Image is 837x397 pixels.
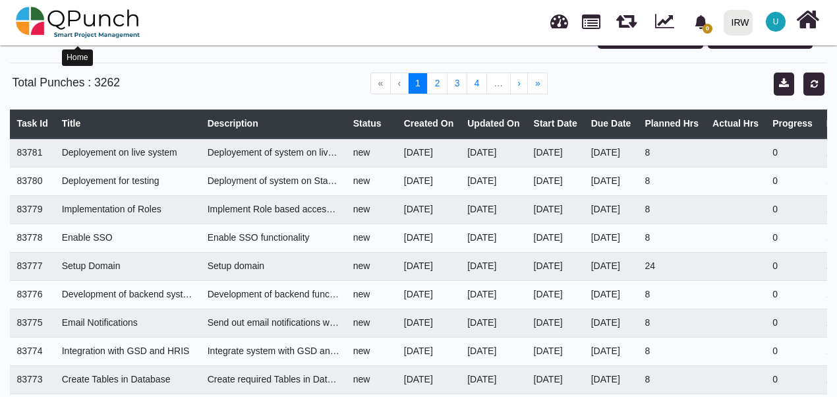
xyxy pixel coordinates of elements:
[397,224,460,252] td: [DATE]
[638,280,706,309] td: 8
[447,73,467,95] button: Go to page 3
[346,167,397,195] td: new
[346,138,397,168] td: new
[461,195,527,224] td: [DATE]
[461,365,527,394] td: [DATE]
[427,73,447,95] button: Go to page 2
[527,337,584,365] td: [DATE]
[638,138,706,168] td: 8
[461,252,527,280] td: [DATE]
[208,373,339,386] div: Create required Tables in Database
[208,202,339,216] div: Implement Role based access in system
[353,117,390,131] div: Status
[527,309,584,337] td: [DATE]
[397,252,460,280] td: [DATE]
[62,174,194,188] div: Deployement for testing
[62,117,194,131] div: Title
[649,1,686,44] div: Dynamic Report
[550,8,568,28] span: Dashboard
[397,365,460,394] td: [DATE]
[584,224,638,252] td: [DATE]
[638,309,706,337] td: 8
[584,195,638,224] td: [DATE]
[461,280,527,309] td: [DATE]
[694,15,708,29] svg: bell fill
[527,167,584,195] td: [DATE]
[584,309,638,337] td: [DATE]
[346,195,397,224] td: new
[62,316,194,330] div: Email Notifications
[766,309,820,337] td: 0
[175,73,743,95] ul: Pagination
[397,309,460,337] td: [DATE]
[703,24,712,34] span: 0
[638,337,706,365] td: 8
[208,146,339,160] div: Deployement of system on live environment
[638,224,706,252] td: 8
[10,224,55,252] td: 83778
[208,174,339,188] div: Deployment of system on Stagging env.
[527,224,584,252] td: [DATE]
[408,73,428,95] button: Go to page 1
[766,252,820,280] td: 0
[208,288,339,301] div: Development of backend functionality
[510,73,529,95] button: Go to next page
[718,1,758,44] a: IRW
[10,138,55,168] td: 83781
[10,195,55,224] td: 83779
[584,337,638,365] td: [DATE]
[346,224,397,252] td: new
[766,167,820,195] td: 0
[404,117,453,131] div: Created On
[10,167,55,195] td: 83780
[591,117,631,131] div: Due Date
[584,138,638,168] td: [DATE]
[10,365,55,394] td: 83773
[346,365,397,394] td: new
[527,138,584,168] td: [DATE]
[712,117,759,131] div: Actual Hrs
[766,138,820,168] td: 0
[796,7,819,32] i: Home
[584,280,638,309] td: [DATE]
[17,117,48,131] div: Task Id
[582,9,600,29] span: Projects
[534,117,577,131] div: Start Date
[527,280,584,309] td: [DATE]
[732,11,749,34] div: IRW
[62,202,194,216] div: Implementation of Roles
[10,309,55,337] td: 83775
[616,7,637,28] span: Releases
[62,344,194,358] div: Integration with GSD and HRIS
[208,231,339,245] div: Enable SSO functionality
[397,167,460,195] td: [DATE]
[766,280,820,309] td: 0
[758,1,794,43] a: U
[397,138,460,168] td: [DATE]
[638,167,706,195] td: 8
[638,195,706,224] td: 8
[16,3,140,42] img: qpunch-sp.fa6292f.png
[638,252,706,280] td: 24
[766,12,786,32] span: Usman.ali
[527,73,548,95] button: Go to last page
[461,337,527,365] td: [DATE]
[766,224,820,252] td: 0
[584,365,638,394] td: [DATE]
[397,280,460,309] td: [DATE]
[638,365,706,394] td: 8
[689,10,712,34] div: Notification
[62,373,194,386] div: Create Tables in Database
[397,337,460,365] td: [DATE]
[645,117,699,131] div: Planned Hrs
[62,146,194,160] div: Deployement on live system
[527,195,584,224] td: [DATE]
[13,76,175,90] h5: Total Punches : 3262
[346,337,397,365] td: new
[766,365,820,394] td: 0
[467,73,487,95] button: Go to page 4
[461,138,527,168] td: [DATE]
[10,252,55,280] td: 83777
[467,117,519,131] div: Updated On
[461,309,527,337] td: [DATE]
